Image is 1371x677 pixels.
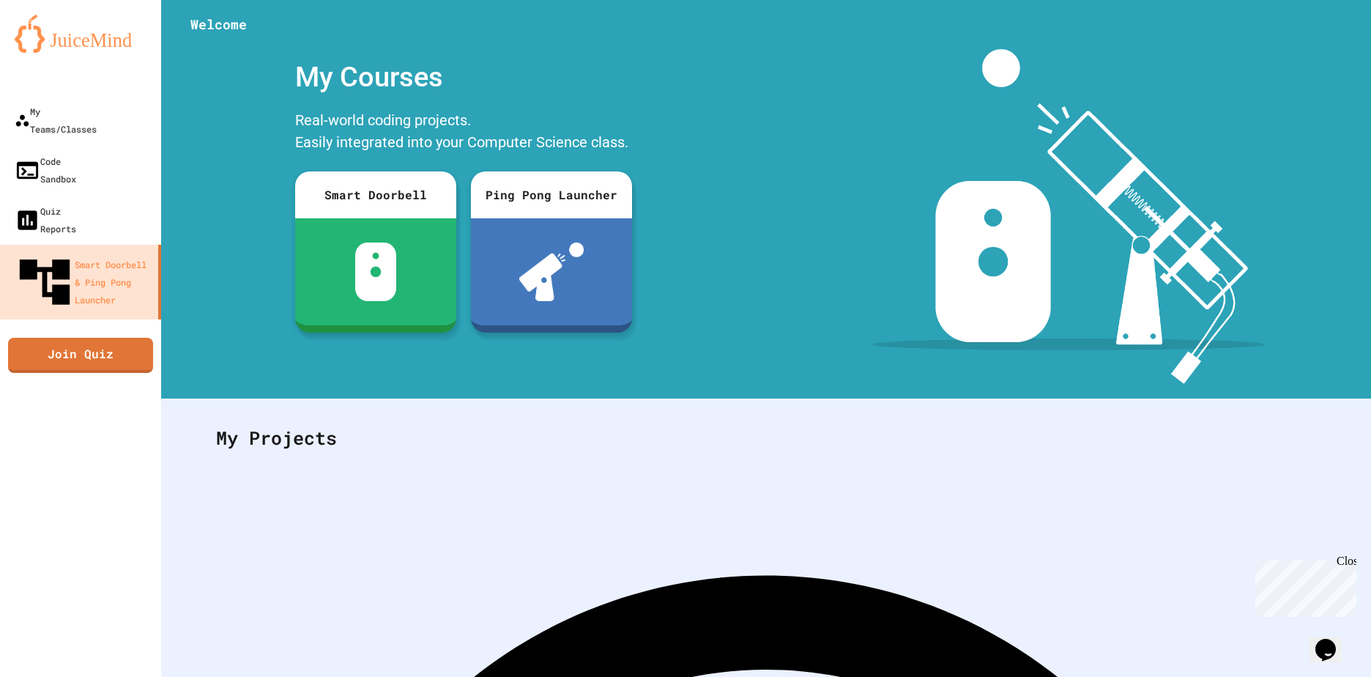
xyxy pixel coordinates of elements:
div: Chat with us now!Close [6,6,101,93]
div: Smart Doorbell & Ping Pong Launcher [15,252,152,312]
div: My Teams/Classes [15,103,97,138]
iframe: chat widget [1309,618,1356,662]
div: My Projects [201,410,1331,467]
div: Smart Doorbell [295,171,456,218]
div: My Courses [288,49,639,106]
img: sdb-white.svg [355,243,397,301]
iframe: chat widget [1249,555,1356,617]
div: Real-world coding projects. Easily integrated into your Computer Science class. [288,106,639,160]
div: Code Sandbox [15,152,76,188]
a: Join Quiz [8,338,153,373]
img: ppl-with-ball.png [519,243,584,301]
div: Ping Pong Launcher [471,171,632,218]
img: logo-orange.svg [15,15,146,53]
div: Quiz Reports [15,202,76,237]
img: banner-image-my-projects.png [872,49,1265,384]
